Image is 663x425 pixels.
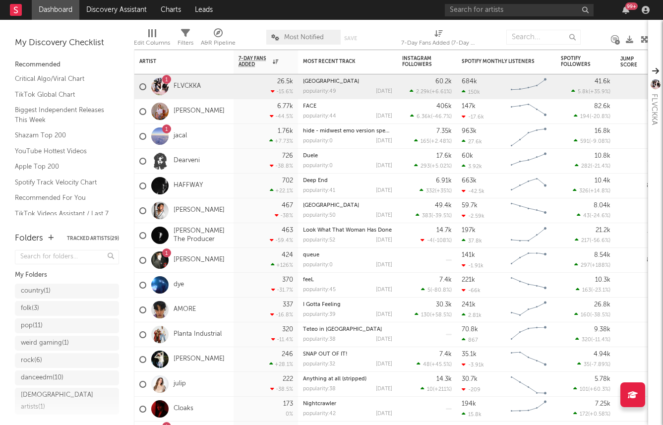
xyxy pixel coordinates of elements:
[303,262,333,268] div: popularity: 0
[402,56,437,67] div: Instagram Followers
[582,337,591,343] span: 320
[620,354,660,365] div: 71.3
[431,362,450,367] span: +45.5 %
[594,302,610,308] div: 26.8k
[21,389,93,413] div: [DEMOGRAPHIC_DATA] artists ( 1 )
[506,298,551,322] svg: Chart title
[423,362,430,367] span: 48
[595,78,610,85] div: 41.6k
[434,238,450,243] span: -108 %
[21,372,63,384] div: danceedm ( 10 )
[15,37,119,49] div: My Discovery Checklist
[431,312,450,318] span: +58.5 %
[462,138,482,145] div: 27.6k
[278,128,293,134] div: 1.76k
[21,355,42,366] div: rock ( 6 )
[575,163,610,169] div: ( )
[21,320,43,332] div: pop ( 11 )
[376,238,392,243] div: [DATE]
[591,213,609,219] span: -24.6 %
[506,30,581,45] input: Search...
[620,230,660,242] div: 76.9
[284,34,324,41] span: Most Notified
[436,376,452,382] div: 14.3k
[592,263,609,268] span: +188 %
[462,114,484,120] div: -17.6k
[15,388,119,415] a: [DEMOGRAPHIC_DATA] artists(1)
[420,187,452,194] div: ( )
[303,138,333,144] div: popularity: 0
[376,114,392,119] div: [DATE]
[303,327,382,332] a: Teteo in [GEOGRAPHIC_DATA]
[174,157,200,165] a: Dearveni
[401,37,476,49] div: 7-Day Fans Added (7-Day Fans Added)
[439,277,452,283] div: 7.4k
[426,188,435,194] span: 332
[561,56,596,67] div: Spotify Followers
[573,187,610,194] div: ( )
[433,213,450,219] span: -39.5 %
[506,322,551,347] svg: Chart title
[376,287,392,293] div: [DATE]
[303,411,336,417] div: popularity: 42
[620,106,660,118] div: 65.0
[595,178,610,184] div: 10.4k
[580,114,590,120] span: 194
[584,362,590,367] span: 35
[174,182,203,190] a: HAFFWAY
[15,208,109,229] a: TikTok Videos Assistant / Last 7 Days - Top
[577,361,610,367] div: ( )
[582,288,591,293] span: 163
[575,237,610,243] div: ( )
[303,238,335,243] div: popularity: 52
[421,287,452,293] div: ( )
[282,351,293,358] div: 246
[174,380,186,388] a: julip
[427,238,433,243] span: -4
[594,103,610,110] div: 82.6k
[620,254,660,266] div: 80.4
[580,139,589,144] span: 591
[15,105,109,125] a: Biggest Independent Releases This Week
[15,301,119,316] a: folk(3)
[269,138,293,144] div: +7.73 %
[376,337,392,342] div: [DATE]
[303,376,392,382] div: Anything at all (stripped)
[462,89,480,95] div: 150k
[576,287,610,293] div: ( )
[303,178,392,183] div: Deep End
[422,213,431,219] span: 383
[303,104,392,109] div: FACE
[15,336,119,351] a: weird gaming(1)
[21,285,51,297] div: country ( 1 )
[15,192,109,203] a: Recommended For You
[376,386,392,392] div: [DATE]
[595,153,610,159] div: 10.8k
[15,284,119,299] a: country(1)
[462,262,483,269] div: -1.91k
[595,128,610,134] div: 16.8k
[506,74,551,99] svg: Chart title
[21,337,69,349] div: weird gaming ( 1 )
[303,178,328,183] a: Deep End
[376,213,392,218] div: [DATE]
[174,132,187,140] a: jacal
[283,376,293,382] div: 222
[620,180,660,192] div: 84.0
[506,198,551,223] svg: Chart title
[432,114,450,120] span: -46.7 %
[303,79,359,84] a: [GEOGRAPHIC_DATA]
[15,250,119,264] input: Search for folders...
[303,327,392,332] div: Teteo in The Bronx
[594,202,610,209] div: 8.04k
[620,81,660,93] div: 88.1
[410,88,452,95] div: ( )
[622,6,629,14] button: 99+
[591,362,609,367] span: -7.89 %
[239,56,270,67] span: 7-Day Fans Added
[427,387,433,392] span: 10
[462,178,477,184] div: 663k
[592,164,609,169] span: -21.4 %
[417,361,452,367] div: ( )
[579,188,589,194] span: 326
